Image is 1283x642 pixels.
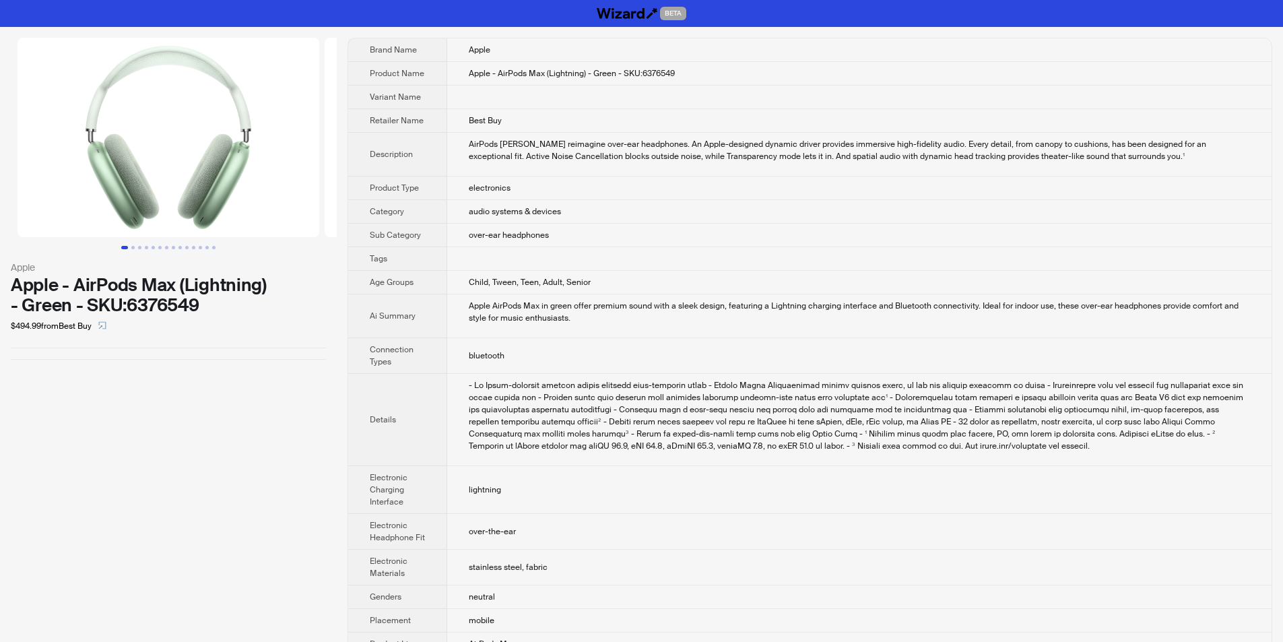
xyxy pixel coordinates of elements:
[18,38,319,237] img: Apple - AirPods Max (Lightning) - Green - SKU:6376549 image 1
[158,246,162,249] button: Go to slide 6
[199,246,202,249] button: Go to slide 12
[192,246,195,249] button: Go to slide 11
[185,246,189,249] button: Go to slide 10
[370,520,425,543] span: Electronic Headphone Fit
[660,7,686,20] span: BETA
[205,246,209,249] button: Go to slide 13
[370,44,417,55] span: Brand Name
[370,183,419,193] span: Product Type
[370,472,407,507] span: Electronic Charging Interface
[370,206,404,217] span: Category
[469,138,1250,162] div: AirPods Max reimagine over-ear headphones. An Apple-designed dynamic driver provides immersive hi...
[370,92,421,102] span: Variant Name
[370,277,414,288] span: Age Groups
[469,230,549,240] span: over-ear headphones
[131,246,135,249] button: Go to slide 2
[98,321,106,329] span: select
[370,149,413,160] span: Description
[370,253,387,264] span: Tags
[172,246,175,249] button: Go to slide 8
[469,526,516,537] span: over-the-ear
[152,246,155,249] button: Go to slide 5
[469,68,675,79] span: Apple - AirPods Max (Lightning) - Green - SKU:6376549
[370,591,401,602] span: Genders
[370,230,421,240] span: Sub Category
[370,115,424,126] span: Retailer Name
[469,379,1250,452] div: - An Apple-designed dynamic driver provides high-fidelity audio - Active Noise Cancellation block...
[469,183,511,193] span: electronics
[469,350,504,361] span: bluetooth
[469,591,495,602] span: neutral
[469,115,502,126] span: Best Buy
[121,246,128,249] button: Go to slide 1
[469,206,561,217] span: audio systems & devices
[370,311,416,321] span: Ai Summary
[370,68,424,79] span: Product Name
[11,315,326,337] div: $494.99 from Best Buy
[11,260,326,275] div: Apple
[138,246,141,249] button: Go to slide 3
[469,300,1250,324] div: Apple AirPods Max in green offer premium sound with a sleek design, featuring a Lightning chargin...
[325,38,626,237] img: Apple - AirPods Max (Lightning) - Green - SKU:6376549 image 2
[469,277,591,288] span: Child, Tween, Teen, Adult, Senior
[469,44,490,55] span: Apple
[370,414,396,425] span: Details
[165,246,168,249] button: Go to slide 7
[469,484,501,495] span: lightning
[370,615,411,626] span: Placement
[145,246,148,249] button: Go to slide 4
[469,562,548,573] span: stainless steel, fabric
[469,615,494,626] span: mobile
[370,556,407,579] span: Electronic Materials
[370,344,414,367] span: Connection Types
[212,246,216,249] button: Go to slide 14
[11,275,326,315] div: Apple - AirPods Max (Lightning) - Green - SKU:6376549
[178,246,182,249] button: Go to slide 9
